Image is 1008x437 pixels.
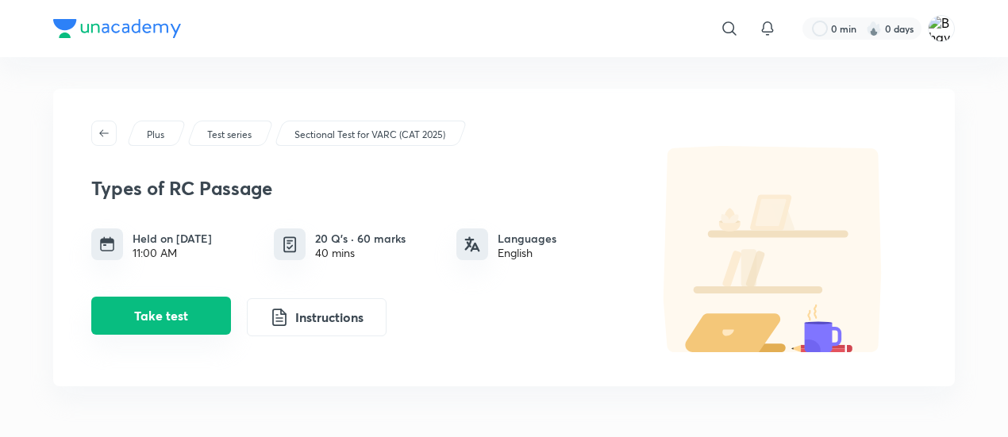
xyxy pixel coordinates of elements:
[315,247,406,259] div: 40 mins
[133,230,212,247] h6: Held on [DATE]
[133,247,212,259] div: 11:00 AM
[464,236,480,252] img: languages
[294,128,445,142] p: Sectional Test for VARC (CAT 2025)
[292,128,448,142] a: Sectional Test for VARC (CAT 2025)
[207,128,252,142] p: Test series
[631,146,917,352] img: default
[247,298,387,336] button: Instructions
[928,15,955,42] img: Bhavna Devnath
[91,297,231,335] button: Take test
[866,21,882,36] img: streak
[91,177,623,200] h3: Types of RC Passage
[498,247,556,259] div: English
[144,128,167,142] a: Plus
[53,19,181,38] img: Company Logo
[99,236,115,252] img: timing
[147,128,164,142] p: Plus
[315,230,406,247] h6: 20 Q’s · 60 marks
[270,308,289,327] img: instruction
[498,230,556,247] h6: Languages
[205,128,255,142] a: Test series
[280,235,300,255] img: quiz info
